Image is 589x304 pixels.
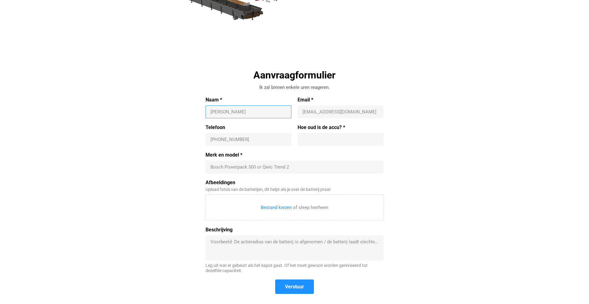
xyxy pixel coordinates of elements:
label: Afbeeldingen [206,180,383,186]
input: Naam * [210,109,287,115]
button: Verstuur [275,279,314,294]
span: Verstuur [285,283,304,290]
label: Hoe oud is de accu? * [298,124,383,131]
div: Aanvraagformulier [206,69,383,82]
label: Telefoon [206,124,291,131]
label: Merk en model * [206,152,383,158]
label: Naam * [206,97,291,103]
div: Leg uit wat er gebeurt als het kapot gaat. Of het moet gewoon worden gereviseerd tot dezelfde cap... [206,263,383,273]
div: Upload foto's van de batterijen, dit helpt als je over de batterij praat [206,187,383,192]
label: Beschrijving [206,227,383,233]
input: +31 647493275 [210,136,287,142]
label: Email * [298,97,383,103]
div: Ik zal binnen enkele uren reageren. [206,84,383,91]
input: Merk en model * [210,164,379,170]
input: Email * [302,109,379,115]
